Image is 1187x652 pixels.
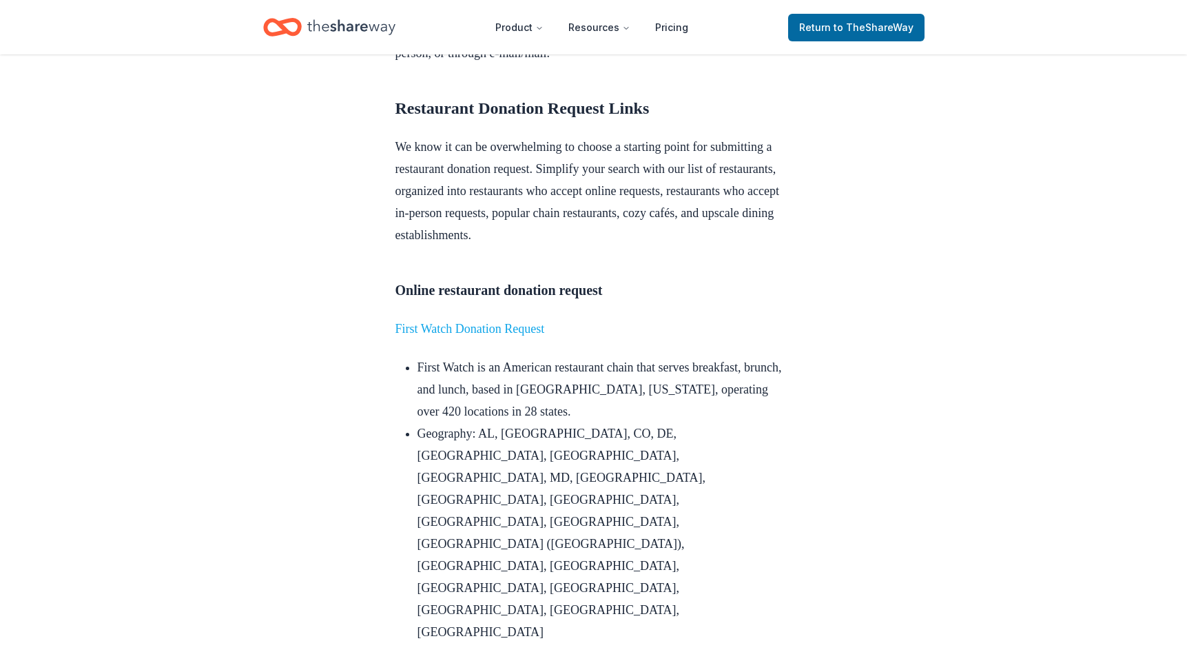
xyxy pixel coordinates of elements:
[799,19,914,36] span: Return
[395,97,792,119] h2: Restaurant Donation Request Links
[395,279,792,301] h3: Online restaurant donation request
[395,136,792,246] p: We know it can be overwhelming to choose a starting point for submitting a restaurant donation re...
[263,11,395,43] a: Home
[395,322,545,336] a: First Watch Donation Request
[484,11,699,43] nav: Main
[788,14,925,41] a: Returnto TheShareWay
[834,21,914,33] span: to TheShareWay
[484,14,555,41] button: Product
[557,14,641,41] button: Resources
[417,422,792,643] li: Geography: AL, [GEOGRAPHIC_DATA], CO, DE, [GEOGRAPHIC_DATA], [GEOGRAPHIC_DATA], [GEOGRAPHIC_DATA]...
[417,356,792,422] li: First Watch is an American restaurant chain that serves breakfast, brunch, and lunch, based in [G...
[644,14,699,41] a: Pricing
